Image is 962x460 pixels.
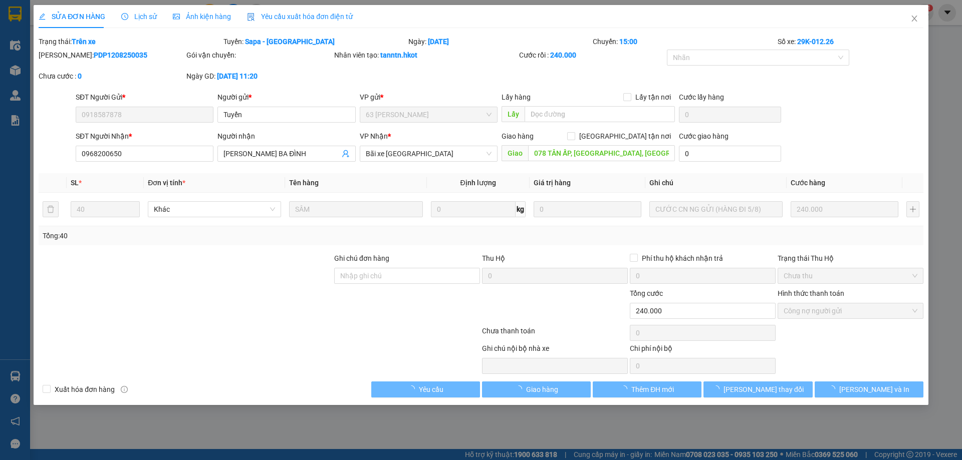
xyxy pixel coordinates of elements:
span: Giao [502,145,528,161]
b: [DATE] [428,38,449,46]
span: Cước hàng [791,179,825,187]
span: kg [516,201,526,217]
span: Tên hàng [289,179,319,187]
span: loading [620,385,631,392]
span: Yêu cầu [419,384,443,395]
b: 29K-012.26 [797,38,834,46]
span: Lấy hàng [502,93,531,101]
div: VP gửi [360,92,498,103]
input: 0 [534,201,641,217]
span: loading [408,385,419,392]
button: [PERSON_NAME] và In [815,381,923,397]
span: user-add [342,150,350,158]
b: [DATE] 11:20 [217,72,258,80]
button: Yêu cầu [371,381,480,397]
input: Dọc đường [528,145,675,161]
label: Cước lấy hàng [679,93,724,101]
b: 240.000 [550,51,576,59]
input: Ghi Chú [649,201,783,217]
span: Thêm ĐH mới [631,384,674,395]
th: Ghi chú [645,173,787,193]
input: Ghi chú đơn hàng [334,268,480,284]
span: loading [515,385,526,392]
div: SĐT Người Gửi [76,92,213,103]
span: loading [828,385,839,392]
span: SL [71,179,79,187]
span: Phí thu hộ khách nhận trả [638,253,727,264]
span: close [910,15,918,23]
div: Tổng: 40 [43,230,371,241]
input: Cước lấy hàng [679,107,781,123]
div: [PERSON_NAME]: [39,50,184,61]
img: icon [247,13,255,21]
div: Ghi chú nội bộ nhà xe [482,343,628,358]
span: SỬA ĐƠN HÀNG [39,13,105,21]
span: Ảnh kiện hàng [173,13,231,21]
label: Cước giao hàng [679,132,729,140]
label: Ghi chú đơn hàng [334,254,389,262]
button: delete [43,201,59,217]
span: edit [39,13,46,20]
span: Lịch sử [121,13,157,21]
span: [PERSON_NAME] và In [839,384,909,395]
b: 0 [78,72,82,80]
div: Chưa cước : [39,71,184,82]
input: 0 [791,201,898,217]
button: Close [900,5,928,33]
span: Đơn vị tính [148,179,185,187]
div: Người gửi [217,92,355,103]
span: [PERSON_NAME] thay đổi [724,384,804,395]
b: Sapa - [GEOGRAPHIC_DATA] [245,38,335,46]
b: tanntn.hkot [380,51,417,59]
button: plus [906,201,919,217]
span: Khác [154,202,275,217]
div: Trạng thái Thu Hộ [778,253,923,264]
div: Trạng thái: [38,36,222,47]
div: Chưa thanh toán [481,325,629,343]
div: Người nhận [217,131,355,142]
div: Chuyến: [592,36,777,47]
span: Giao hàng [526,384,558,395]
div: Số xe: [777,36,924,47]
span: VP Nhận [360,132,388,140]
input: VD: Bàn, Ghế [289,201,422,217]
button: Thêm ĐH mới [593,381,701,397]
button: [PERSON_NAME] thay đổi [703,381,812,397]
span: Định lượng [460,179,496,187]
div: Ngày: [407,36,592,47]
b: PDP1208250035 [94,51,147,59]
div: Ngày GD: [186,71,332,82]
input: Cước giao hàng [679,146,781,162]
span: Yêu cầu xuất hóa đơn điện tử [247,13,353,21]
label: Hình thức thanh toán [778,289,844,297]
span: Giao hàng [502,132,534,140]
div: Cước rồi : [519,50,665,61]
span: picture [173,13,180,20]
span: clock-circle [121,13,128,20]
span: Tổng cước [630,289,663,297]
span: Chưa thu [784,268,917,283]
b: 15:00 [619,38,637,46]
div: Gói vận chuyển: [186,50,332,61]
span: [GEOGRAPHIC_DATA] tận nơi [575,131,675,142]
div: Nhân viên tạo: [334,50,517,61]
b: Trên xe [72,38,96,46]
span: 63 Phan Đình Phùng [366,107,492,122]
span: info-circle [121,386,128,393]
span: Công nợ người gửi [784,303,917,318]
span: Lấy [502,106,525,122]
span: Thu Hộ [482,254,505,262]
span: Xuất hóa đơn hàng [51,384,119,395]
div: Chi phí nội bộ [630,343,776,358]
button: Giao hàng [482,381,591,397]
div: Tuyến: [222,36,407,47]
span: Lấy tận nơi [631,92,675,103]
span: Giá trị hàng [534,179,571,187]
span: Bãi xe Thạch Bàn [366,146,492,161]
input: Dọc đường [525,106,675,122]
span: loading [712,385,724,392]
div: SĐT Người Nhận [76,131,213,142]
